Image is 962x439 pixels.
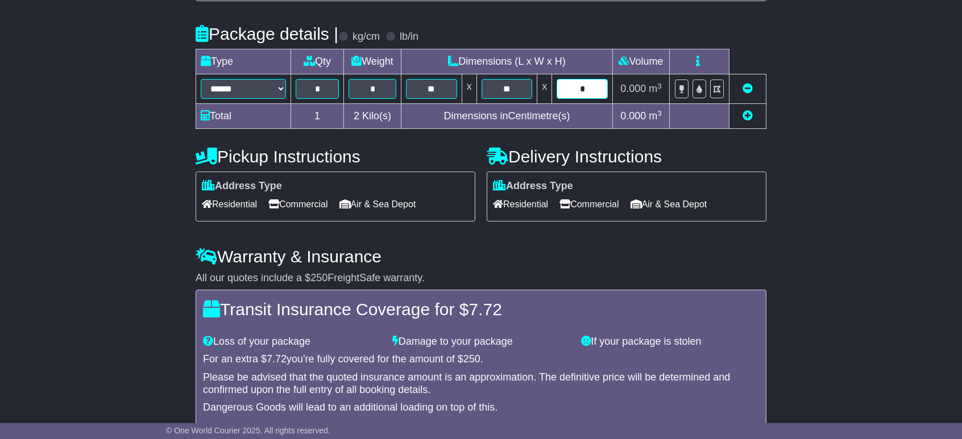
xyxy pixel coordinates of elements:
span: Residential [202,195,257,213]
div: Please be advised that the quoted insurance amount is an approximation. The definitive price will... [203,371,759,396]
span: 0.000 [620,110,646,122]
label: kg/cm [353,31,380,43]
td: Qty [291,49,344,74]
a: Remove this item [743,83,753,94]
h4: Package details | [196,24,338,43]
h4: Delivery Instructions [487,147,766,166]
div: Loss of your package [197,336,387,348]
div: Damage to your package [387,336,576,348]
span: 250 [463,353,480,365]
td: Type [196,49,291,74]
div: If your package is stolen [575,336,765,348]
span: Residential [493,195,548,213]
td: Dimensions in Centimetre(s) [401,104,612,129]
span: Commercial [268,195,327,213]
td: x [537,74,552,104]
span: Commercial [559,195,619,213]
span: 0.000 [620,83,646,94]
td: Total [196,104,291,129]
h4: Warranty & Insurance [196,247,766,266]
span: m [649,110,662,122]
div: All our quotes include a $ FreightSafe warranty. [196,272,766,285]
span: 250 [310,272,327,283]
label: lb/in [400,31,418,43]
td: Weight [344,49,401,74]
span: m [649,83,662,94]
h4: Pickup Instructions [196,147,475,166]
span: 2 [354,110,359,122]
span: 7.72 [267,353,287,365]
h4: Transit Insurance Coverage for $ [203,300,759,319]
a: Add new item [743,110,753,122]
td: x [462,74,476,104]
span: Air & Sea Depot [631,195,707,213]
td: Volume [612,49,669,74]
div: Dangerous Goods will lead to an additional loading on top of this. [203,402,759,414]
sup: 3 [657,109,662,118]
span: 7.72 [468,300,501,319]
label: Address Type [493,180,573,193]
div: For an extra $ you're fully covered for the amount of $ . [203,353,759,366]
td: Kilo(s) [344,104,401,129]
label: Address Type [202,180,282,193]
td: Dimensions (L x W x H) [401,49,612,74]
span: © One World Courier 2025. All rights reserved. [166,426,330,435]
sup: 3 [657,82,662,90]
td: 1 [291,104,344,129]
span: Air & Sea Depot [339,195,416,213]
